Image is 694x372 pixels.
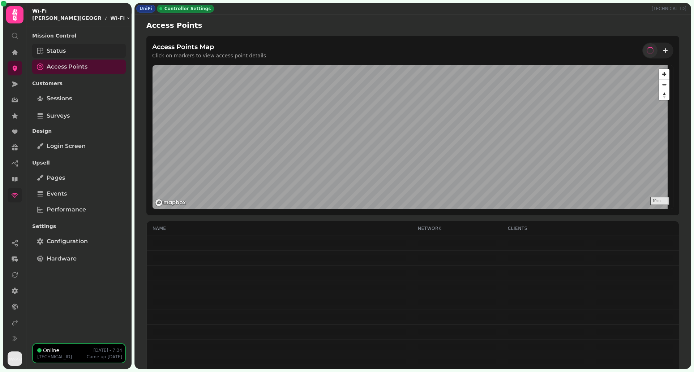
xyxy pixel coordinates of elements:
div: UniFi [136,5,155,13]
span: [DATE] [107,354,122,359]
h2: Access Points [146,20,285,30]
canvas: Map [153,65,668,209]
h2: Wi-Fi [32,7,130,14]
span: Login screen [47,142,86,150]
a: Surveys [32,109,126,123]
nav: breadcrumb [32,14,130,22]
p: Design [32,124,126,137]
span: Events [47,189,67,198]
a: Status [32,44,126,58]
span: Configuration [47,237,88,246]
div: Network [418,226,496,231]
p: Online [43,347,59,354]
a: Login screen [32,139,126,153]
p: [TECHNICAL_ID] [37,354,72,360]
a: Configuration [32,234,126,249]
button: User avatar [6,351,23,366]
a: Events [32,187,126,201]
span: Hardware [47,254,77,263]
p: Upsell [32,156,126,169]
span: Pages [47,174,65,182]
button: Reset bearing to north [659,90,669,100]
div: Name [153,226,406,231]
button: Wi-Fi [110,14,130,22]
a: Sessions [32,91,126,106]
button: Add access point [658,43,673,58]
a: Pages [32,171,126,185]
h3: Access Points Map [152,42,266,52]
p: [PERSON_NAME][GEOGRAPHIC_DATA] [32,14,102,22]
p: Click on markers to view access point details [152,52,266,59]
div: Clients [508,226,585,231]
a: Hardware [32,251,126,266]
p: Settings [32,220,126,233]
p: [DATE] - 7:34 [94,347,123,353]
button: Zoom in [659,69,669,79]
span: Came up [87,354,106,359]
p: Mission Control [32,29,126,42]
span: Status [47,47,66,55]
button: Online[DATE] - 7:34[TECHNICAL_ID]Came up[DATE] [32,343,126,363]
div: 10 m [650,197,669,205]
nav: Tabs [26,26,132,343]
span: Access Points [47,62,87,71]
span: Surveys [47,111,70,120]
a: Mapbox logo [155,198,187,207]
button: Zoom out [659,79,669,90]
span: Sessions [47,94,72,103]
span: Controller Settings [164,6,211,12]
a: Performance [32,202,126,217]
a: Access Points [32,60,126,74]
p: Customers [32,77,126,90]
span: Performance [47,205,86,214]
span: Zoom out [659,80,669,90]
p: [TECHNICAL_ID] [652,6,689,12]
img: User avatar [8,351,22,366]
